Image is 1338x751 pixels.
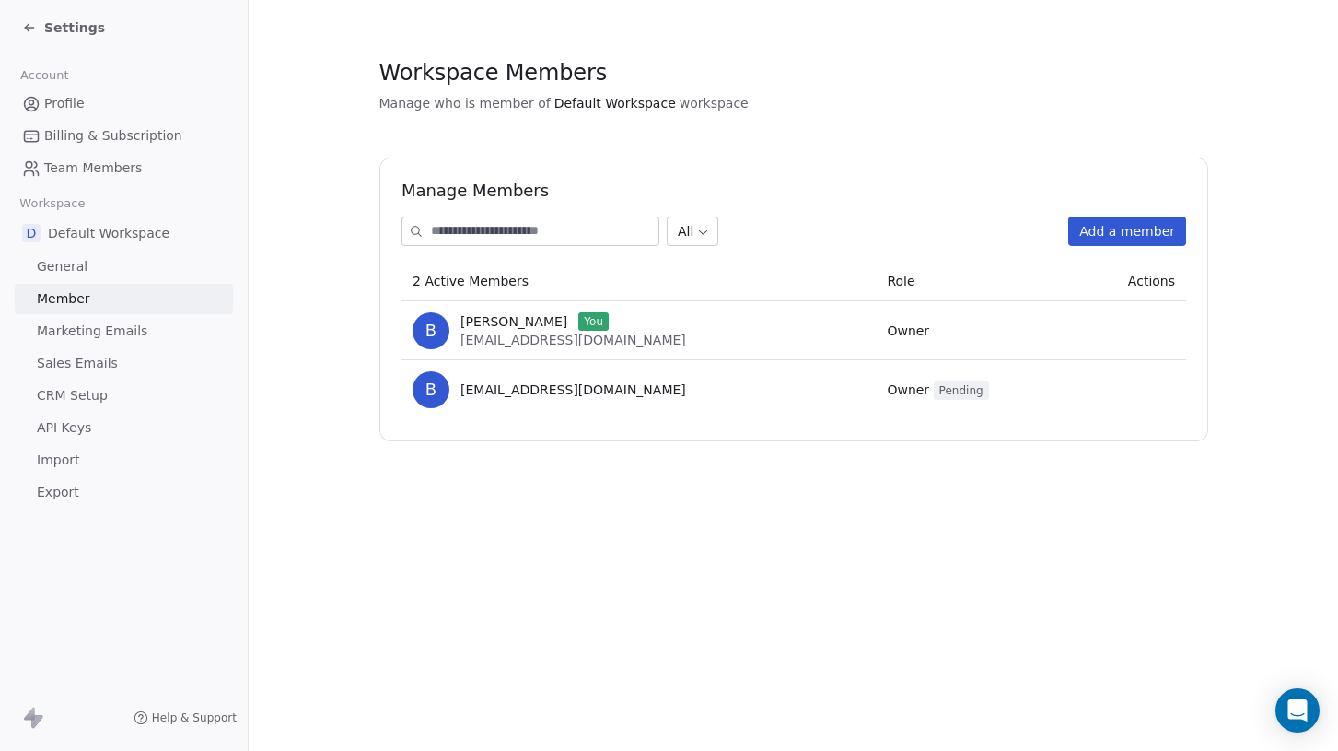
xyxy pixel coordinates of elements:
span: Account [12,62,76,89]
span: D [22,224,41,242]
span: CRM Setup [37,386,108,405]
span: Default Workspace [554,94,676,112]
span: [PERSON_NAME] [460,312,567,331]
span: Role [887,274,914,288]
span: You [578,312,609,331]
span: Workspace Members [379,59,607,87]
a: Member [15,284,233,314]
span: Profile [44,94,85,113]
a: API Keys [15,413,233,443]
a: Billing & Subscription [15,121,233,151]
span: Default Workspace [48,224,169,242]
div: Open Intercom Messenger [1275,688,1320,733]
span: Billing & Subscription [44,126,182,146]
span: workspace [680,94,749,112]
span: Marketing Emails [37,322,147,341]
span: Import [37,451,79,470]
span: [EMAIL_ADDRESS][DOMAIN_NAME] [460,381,686,399]
span: 2 Active Members [413,274,529,288]
a: Settings [22,18,105,37]
span: Team Members [44,158,142,178]
a: Team Members [15,153,233,183]
span: Owner [887,323,929,338]
span: b [413,371,449,408]
span: Sales Emails [37,354,118,373]
span: Owner [887,382,988,397]
button: Add a member [1068,217,1186,246]
span: Help & Support [152,710,237,725]
a: CRM Setup [15,381,233,411]
a: Help & Support [134,710,237,725]
a: Sales Emails [15,348,233,379]
a: Import [15,445,233,475]
a: Export [15,477,233,508]
span: Member [37,289,90,309]
h1: Manage Members [401,180,1186,202]
span: Export [37,483,79,502]
span: Settings [44,18,105,37]
a: Profile [15,88,233,119]
span: General [37,257,87,276]
span: Workspace [12,190,93,217]
span: Manage who is member of [379,94,551,112]
a: General [15,252,233,282]
span: Actions [1127,274,1174,288]
span: [EMAIL_ADDRESS][DOMAIN_NAME] [460,333,686,347]
span: B [413,312,449,349]
a: Marketing Emails [15,316,233,346]
span: API Keys [37,418,91,438]
span: Pending [933,381,988,400]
